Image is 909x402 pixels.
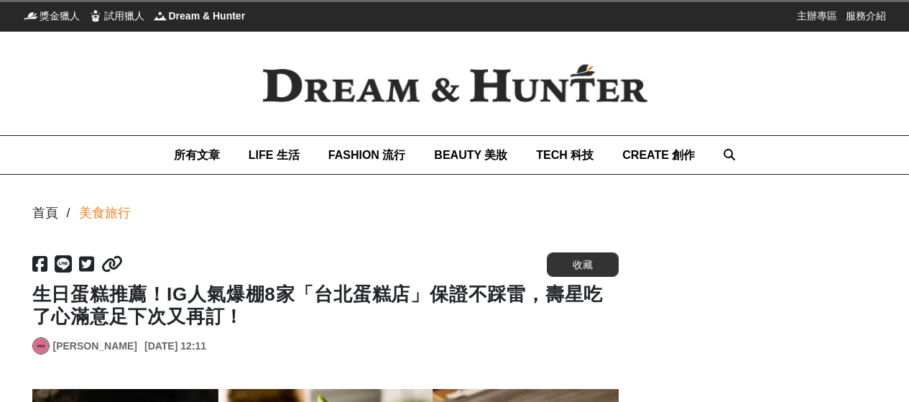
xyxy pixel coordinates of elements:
h1: 生日蛋糕推薦！IG人氣爆棚8家「台北蛋糕店」保證不踩雷，壽星吃了心滿意足下次又再訂！ [32,283,619,328]
a: 主辦專區 [797,9,837,23]
a: TECH 科技 [536,136,594,174]
a: 服務介紹 [846,9,886,23]
span: TECH 科技 [536,149,594,161]
img: Avatar [33,338,49,354]
a: 獎金獵人獎金獵人 [24,9,80,23]
img: 試用獵人 [88,9,103,23]
span: 試用獵人 [104,9,144,23]
span: BEAUTY 美妝 [434,149,507,161]
span: FASHION 流行 [328,149,406,161]
a: Avatar [32,337,50,355]
a: 試用獵人試用獵人 [88,9,144,23]
a: [PERSON_NAME] [53,339,137,354]
a: FASHION 流行 [328,136,406,174]
span: Dream & Hunter [169,9,246,23]
span: 獎金獵人 [40,9,80,23]
a: 所有文章 [174,136,220,174]
a: Dream & HunterDream & Hunter [153,9,246,23]
span: 所有文章 [174,149,220,161]
div: / [67,204,70,223]
a: CREATE 創作 [622,136,695,174]
div: [DATE] 12:11 [144,339,206,354]
a: LIFE 生活 [249,136,300,174]
a: BEAUTY 美妝 [434,136,507,174]
span: CREATE 創作 [622,149,695,161]
img: 獎金獵人 [24,9,38,23]
img: Dream & Hunter [153,9,167,23]
button: 收藏 [547,252,619,277]
img: Dream & Hunter [239,41,670,126]
span: LIFE 生活 [249,149,300,161]
div: 首頁 [32,204,58,223]
a: 美食旅行 [79,204,131,223]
